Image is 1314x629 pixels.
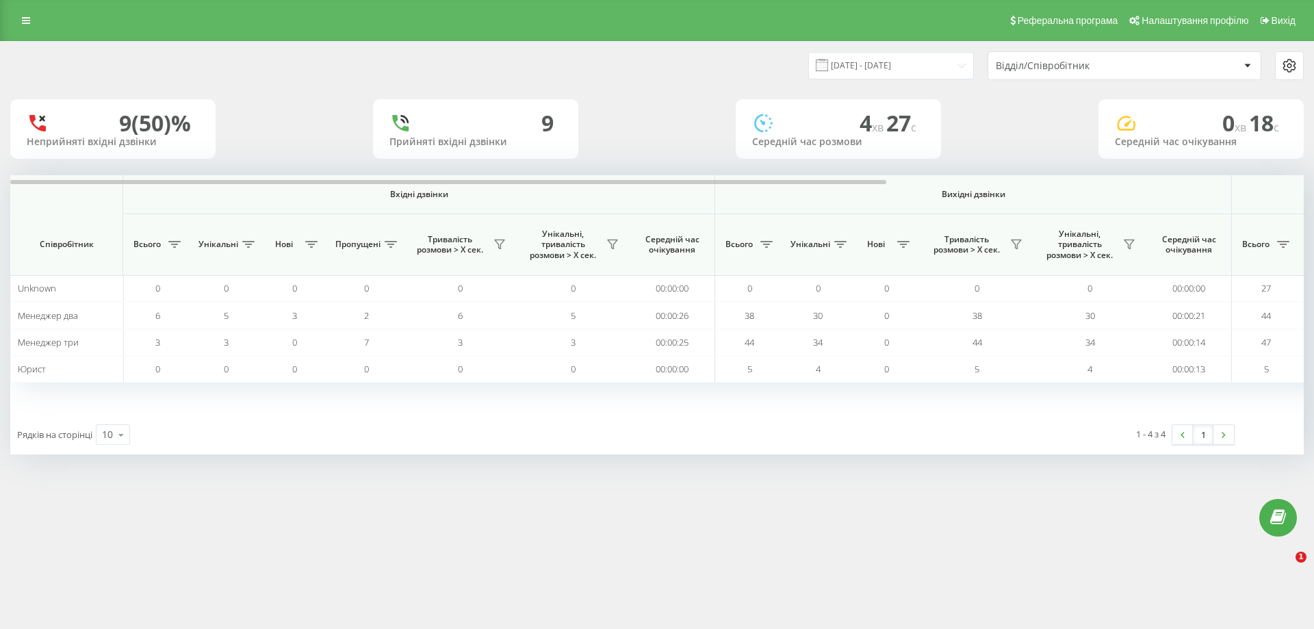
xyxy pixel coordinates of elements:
div: Відділ/Співробітник [996,60,1159,72]
span: 44 [745,336,754,348]
span: 0 [1222,108,1249,138]
span: Всього [722,239,756,250]
span: 5 [747,363,752,375]
td: 00:00:25 [630,329,715,356]
span: Рядків на сторінці [17,428,92,441]
span: Менеджер три [18,336,79,348]
td: 00:00:21 [1146,302,1232,329]
span: Співробітник [22,239,111,250]
span: 0 [571,363,576,375]
span: 34 [813,336,823,348]
span: хв [1235,120,1249,135]
span: 30 [1085,309,1095,322]
span: 3 [458,336,463,348]
div: Неприйняті вхідні дзвінки [27,136,199,148]
span: Нові [859,239,893,250]
span: 0 [884,363,889,375]
span: Унікальні, тривалість розмови > Х сек. [1040,229,1119,261]
span: 0 [155,363,160,375]
span: 44 [972,336,982,348]
span: 0 [364,363,369,375]
span: 4 [816,363,821,375]
div: 10 [102,428,113,441]
span: 0 [292,282,297,294]
span: 44 [1261,309,1271,322]
span: 3 [292,309,297,322]
a: 1 [1193,425,1213,444]
span: 3 [155,336,160,348]
span: Unknown [18,282,56,294]
span: Юрист [18,363,46,375]
span: 0 [458,282,463,294]
span: Середній час очікування [1157,234,1221,255]
div: Прийняті вхідні дзвінки [389,136,562,148]
span: Всього [130,239,164,250]
span: 0 [458,363,463,375]
span: 4 [1087,363,1092,375]
span: 47 [1261,336,1271,348]
div: 9 [541,110,554,136]
span: 4 [860,108,886,138]
span: Середній час очікування [640,234,704,255]
span: Тривалість розмови > Х сек. [927,234,1006,255]
td: 00:00:00 [630,356,715,383]
span: 6 [155,309,160,322]
span: 18 [1249,108,1279,138]
div: Середній час очікування [1115,136,1287,148]
span: 0 [571,282,576,294]
span: 34 [1085,336,1095,348]
span: 0 [155,282,160,294]
td: 00:00:00 [630,275,715,302]
span: 7 [364,336,369,348]
span: Реферальна програма [1018,15,1118,26]
span: Вхідні дзвінки [159,189,679,200]
span: 6 [458,309,463,322]
span: 5 [224,309,229,322]
td: 00:00:13 [1146,356,1232,383]
span: 0 [884,309,889,322]
span: Пропущені [335,239,381,250]
span: 1 [1296,552,1306,563]
span: 38 [745,309,754,322]
span: 0 [364,282,369,294]
span: Вихідні дзвінки [747,189,1200,200]
span: 5 [975,363,979,375]
span: Налаштування профілю [1142,15,1248,26]
span: 0 [747,282,752,294]
span: хв [872,120,886,135]
span: 0 [1087,282,1092,294]
span: Унікальні, тривалість розмови > Х сек. [524,229,602,261]
span: 3 [571,336,576,348]
span: Нові [267,239,301,250]
span: c [911,120,916,135]
span: 3 [224,336,229,348]
span: 0 [975,282,979,294]
span: Менеджер два [18,309,78,322]
span: 0 [816,282,821,294]
div: 9 (50)% [119,110,191,136]
span: 0 [224,282,229,294]
td: 00:00:26 [630,302,715,329]
span: Вихід [1272,15,1296,26]
iframe: Intercom live chat [1267,552,1300,585]
div: Середній час розмови [752,136,925,148]
span: 0 [884,282,889,294]
span: 0 [884,336,889,348]
span: 2 [364,309,369,322]
td: 00:00:14 [1146,329,1232,356]
span: 5 [571,309,576,322]
td: 00:00:00 [1146,275,1232,302]
span: c [1274,120,1279,135]
span: 0 [292,363,297,375]
span: 30 [813,309,823,322]
span: 27 [1261,282,1271,294]
div: 1 - 4 з 4 [1136,427,1165,441]
span: Унікальні [198,239,238,250]
span: 5 [1264,363,1269,375]
span: Тривалість розмови > Х сек. [411,234,489,255]
span: 0 [224,363,229,375]
span: Унікальні [790,239,830,250]
span: Всього [1239,239,1273,250]
span: 0 [292,336,297,348]
span: 38 [972,309,982,322]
